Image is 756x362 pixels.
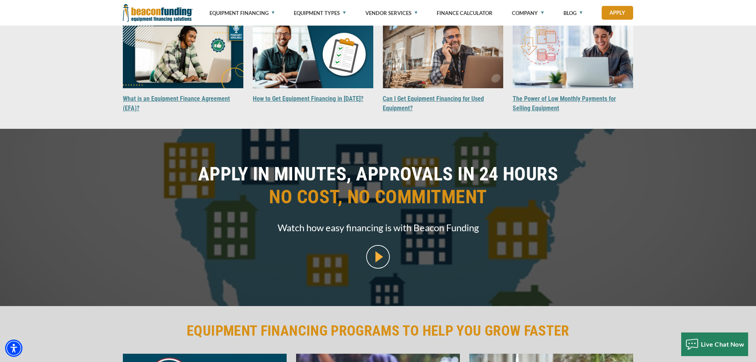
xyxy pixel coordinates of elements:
[701,340,745,348] span: Live Chat Now
[253,20,373,88] img: How to Get Equipment Financing in 2025?
[123,220,633,235] span: Watch how easy financing is with Beacon Funding
[123,20,243,88] img: What is an Equipment Finance Agreement (EFA)?
[253,95,363,102] a: How to Get Equipment Financing in [DATE]?
[681,332,749,356] button: Live Chat Now
[123,322,633,340] h2: EQUIPMENT FINANCING PROGRAMS TO HELP YOU GROW FASTER
[383,95,484,112] a: Can I Get Equipment Financing for Used Equipment?
[513,95,616,112] a: The Power of Low Monthly Payments for Selling Equipment
[5,340,22,357] div: Accessibility Menu
[383,20,503,88] img: Can I Get Equipment Financing for Used Equipment?
[366,245,390,269] img: video modal pop-up play button
[123,95,230,112] a: What is an Equipment Finance Agreement (EFA)?
[123,186,633,208] span: NO COST, NO COMMITMENT
[513,20,633,88] img: The Power of Low Monthly Payments for Selling Equipment
[602,6,633,20] a: Apply
[123,163,633,214] h1: APPLY IN MINUTES, APPROVALS IN 24 HOURS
